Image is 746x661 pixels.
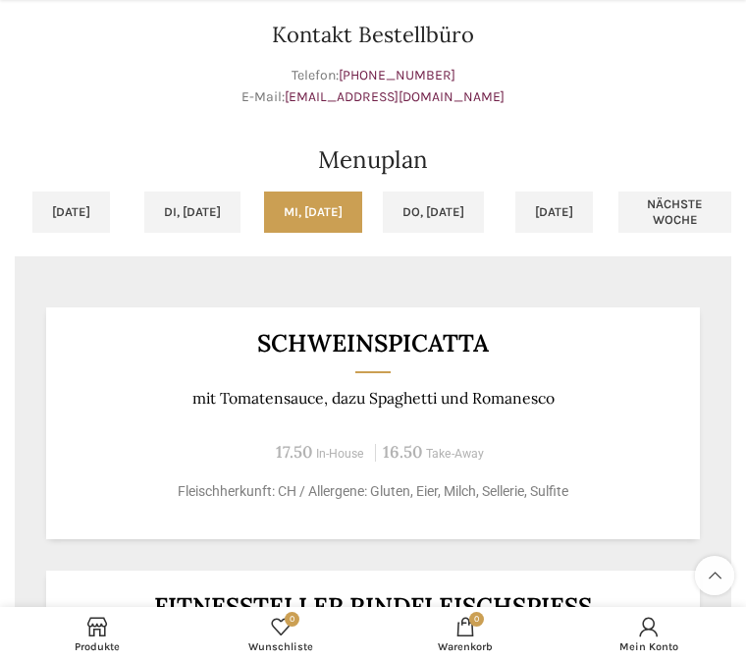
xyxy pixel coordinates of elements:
p: Telefon: E-Mail: [15,65,731,109]
a: Di, [DATE] [144,192,240,233]
a: Nächste Woche [618,192,731,233]
a: [DATE] [32,192,110,233]
a: Produkte [5,612,189,656]
a: Scroll to top button [695,556,734,595]
a: [PHONE_NUMBER] [339,67,455,83]
h3: Fitnessteller Rindfleischspiess [71,594,676,619]
span: Take-Away [426,447,484,461]
h2: Menuplan [15,148,731,172]
div: Meine Wunschliste [189,612,374,656]
a: 0 Wunschliste [189,612,374,656]
span: 16.50 [383,441,422,463]
a: Mi, [DATE] [264,192,362,233]
h3: Kontakt Bestellbüro [15,24,731,45]
a: [DATE] [515,192,593,233]
a: [EMAIL_ADDRESS][DOMAIN_NAME] [285,88,505,105]
p: Fleischherkunft: CH / Allergene: Gluten, Eier, Milch, Sellerie, Sulfite [71,481,676,502]
a: Mein Konto [558,612,742,656]
span: 0 [469,612,484,627]
span: 17.50 [276,441,312,463]
p: mit Tomatensauce, dazu Spaghetti und Romanesco [71,389,676,408]
span: Mein Konto [567,640,732,653]
span: Warenkorb [383,640,548,653]
span: Wunschliste [199,640,364,653]
span: Produkte [15,640,180,653]
h3: Schweinspicatta [71,331,676,356]
a: Do, [DATE] [383,192,484,233]
span: In-House [316,447,364,461]
div: My cart [373,612,558,656]
a: 0 Warenkorb [373,612,558,656]
span: 0 [285,612,299,627]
